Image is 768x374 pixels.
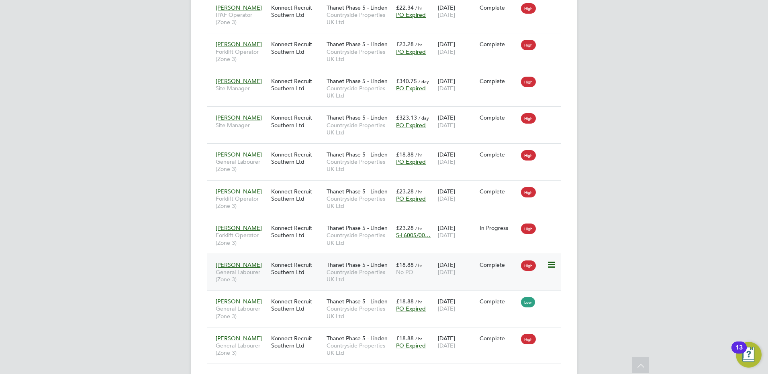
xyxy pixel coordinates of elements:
div: In Progress [480,224,517,232]
div: Konnect Recruit Southern Ltd [269,184,325,206]
div: Complete [480,188,517,195]
div: Complete [480,298,517,305]
div: Konnect Recruit Southern Ltd [269,147,325,169]
span: High [521,260,536,271]
span: £23.28 [396,188,414,195]
span: Countryside Properties UK Ltd [327,11,392,26]
div: [DATE] [436,184,478,206]
span: Countryside Properties UK Ltd [327,342,392,356]
div: [DATE] [436,220,478,243]
div: Konnect Recruit Southern Ltd [269,294,325,316]
span: IPAF Operator (Zone 3) [216,11,267,26]
span: £22.34 [396,4,414,11]
a: [PERSON_NAME]Site ManagerKonnect Recruit Southern LtdThanet Phase 5 - LindenCountryside Propertie... [214,110,561,116]
span: [PERSON_NAME] [216,151,262,158]
span: High [521,40,536,50]
div: [DATE] [436,331,478,353]
span: General Labourer (Zone 3) [216,268,267,283]
span: [DATE] [438,11,455,18]
a: [PERSON_NAME]Forklift Operator (Zone 3)Konnect Recruit Southern LtdThanet Phase 5 - LindenCountry... [214,183,561,190]
span: PO Expired [396,48,426,55]
span: / hr [415,262,422,268]
span: Thanet Phase 5 - Linden [327,298,388,305]
div: Complete [480,151,517,158]
span: [PERSON_NAME] [216,335,262,342]
span: [PERSON_NAME] [216,77,262,85]
div: Konnect Recruit Southern Ltd [269,37,325,59]
a: [PERSON_NAME]Forklift Operator (Zone 3)Konnect Recruit Southern LtdThanet Phase 5 - LindenCountry... [214,36,561,43]
span: General Labourer (Zone 3) [216,158,267,173]
span: Countryside Properties UK Ltd [327,232,392,246]
span: [PERSON_NAME] [216,224,262,232]
span: £18.88 [396,261,414,268]
a: [PERSON_NAME]General Labourer (Zone 3)Konnect Recruit Southern LtdThanet Phase 5 - LindenCountrys... [214,293,561,300]
span: PO Expired [396,195,426,202]
span: Thanet Phase 5 - Linden [327,4,388,11]
span: PO Expired [396,158,426,165]
span: Countryside Properties UK Ltd [327,268,392,283]
a: [PERSON_NAME]General Labourer (Zone 3)Konnect Recruit Southern LtdThanet Phase 5 - LindenCountrys... [214,146,561,153]
span: / hr [415,5,422,11]
span: Site Manager [216,122,267,129]
span: £18.88 [396,298,414,305]
span: [DATE] [438,158,455,165]
span: Thanet Phase 5 - Linden [327,261,388,268]
button: Open Resource Center, 13 new notifications [736,342,762,368]
span: [PERSON_NAME] [216,261,262,268]
span: [DATE] [438,232,455,239]
span: High [521,334,536,344]
div: Complete [480,114,517,121]
span: Thanet Phase 5 - Linden [327,224,388,232]
div: Konnect Recruit Southern Ltd [269,331,325,353]
span: Countryside Properties UK Ltd [327,122,392,136]
span: £18.88 [396,335,414,342]
span: [DATE] [438,48,455,55]
span: Site Manager [216,85,267,92]
span: Thanet Phase 5 - Linden [327,41,388,48]
span: Thanet Phase 5 - Linden [327,188,388,195]
span: £23.28 [396,224,414,232]
div: [DATE] [436,294,478,316]
div: Konnect Recruit Southern Ltd [269,110,325,132]
span: General Labourer (Zone 3) [216,305,267,319]
span: Countryside Properties UK Ltd [327,305,392,319]
div: Complete [480,261,517,268]
a: [PERSON_NAME]General Labourer (Zone 3)Konnect Recruit Southern LtdThanet Phase 5 - LindenCountrys... [214,257,561,264]
span: £23.28 [396,41,414,48]
span: Thanet Phase 5 - Linden [327,114,388,121]
span: / hr [415,152,422,158]
span: / hr [415,225,422,231]
span: [DATE] [438,342,455,349]
span: [PERSON_NAME] [216,4,262,11]
span: S-L6005/00… [396,232,431,239]
span: PO Expired [396,122,426,129]
span: [DATE] [438,195,455,202]
span: / hr [415,189,422,195]
div: [DATE] [436,147,478,169]
span: High [521,224,536,234]
span: [PERSON_NAME] [216,188,262,195]
span: No PO [396,268,413,276]
span: High [521,187,536,197]
div: [DATE] [436,73,478,96]
span: / day [419,115,429,121]
span: [PERSON_NAME] [216,41,262,48]
div: [DATE] [436,257,478,280]
span: [DATE] [438,122,455,129]
div: [DATE] [436,37,478,59]
span: £18.88 [396,151,414,158]
span: Low [521,297,535,307]
span: [DATE] [438,268,455,276]
a: [PERSON_NAME]Forklift Operator (Zone 3)Konnect Recruit Southern LtdThanet Phase 5 - LindenCountry... [214,220,561,227]
span: £323.13 [396,114,417,121]
span: Countryside Properties UK Ltd [327,85,392,99]
span: PO Expired [396,305,426,312]
span: / day [419,78,429,84]
span: PO Expired [396,342,426,349]
span: PO Expired [396,85,426,92]
span: PO Expired [396,11,426,18]
span: Thanet Phase 5 - Linden [327,77,388,85]
span: [PERSON_NAME] [216,114,262,121]
span: Thanet Phase 5 - Linden [327,151,388,158]
span: £340.75 [396,77,417,85]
